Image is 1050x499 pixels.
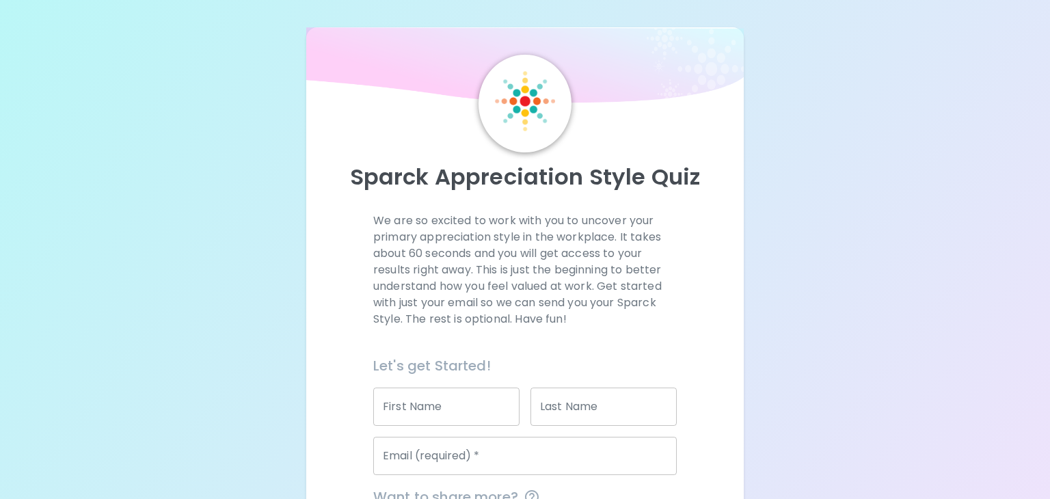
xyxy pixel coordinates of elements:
img: wave [306,27,744,109]
p: Sparck Appreciation Style Quiz [323,163,727,191]
h6: Let's get Started! [373,355,677,377]
img: Sparck Logo [495,71,555,131]
p: We are so excited to work with you to uncover your primary appreciation style in the workplace. I... [373,213,677,327]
